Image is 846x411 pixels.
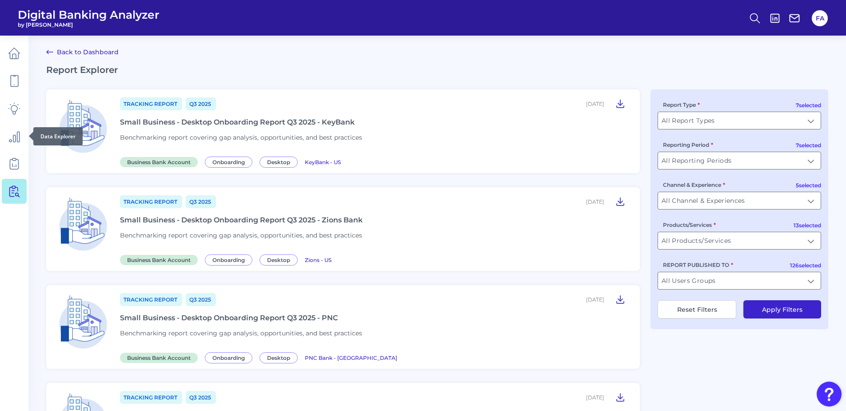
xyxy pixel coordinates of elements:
a: Business Bank Account [120,255,201,264]
a: Tracking Report [120,97,182,110]
div: Small Business - Desktop Onboarding Report Q3 2025 - KeyBank [120,118,355,126]
label: Channel & Experience [663,181,725,188]
span: Business Bank Account [120,353,198,363]
span: Desktop [259,157,298,168]
span: Onboarding [205,352,252,363]
div: Small Business - Desktop Onboarding Report Q3 2025 - PNC [120,314,338,322]
a: KeyBank - US [305,157,341,166]
span: by [PERSON_NAME] [18,21,160,28]
span: Desktop [259,254,298,266]
span: Benchmarking report covering gap analysis, opportunities, and best practices [120,133,362,141]
span: PNC Bank - [GEOGRAPHIC_DATA] [305,355,397,361]
a: Q3 2025 [186,195,216,208]
span: Onboarding [205,157,252,168]
a: Zions - US [305,255,331,264]
button: Small Business - Desktop Onboarding Report Q3 2025 - Zions Bank [611,194,629,209]
span: Business Bank Account [120,157,198,167]
a: Q3 2025 [186,391,216,404]
button: Small Business - Desktop Onboarding Report Q3 2025 - KeyBank [611,97,629,111]
a: Desktop [259,157,301,166]
a: Q3 2025 [186,293,216,306]
a: Tracking Report [120,195,182,208]
img: Business Bank Account [53,194,113,254]
label: Reporting Period [663,141,713,148]
img: Business Bank Account [53,97,113,156]
button: Open Resource Center [817,382,842,407]
a: Tracking Report [120,293,182,306]
a: Business Bank Account [120,353,201,362]
label: Report Type [663,101,700,108]
button: Small Business - Desktop Onboarding Report Q3 2025 - PNC [611,292,629,306]
img: Business Bank Account [53,292,113,352]
div: Data Explorer [33,127,83,145]
span: Benchmarking report covering gap analysis, opportunities, and best practices [120,231,362,239]
button: FA [812,10,828,26]
a: PNC Bank - [GEOGRAPHIC_DATA] [305,353,397,362]
span: Desktop [259,352,298,363]
a: Q3 2025 [186,97,216,110]
span: Digital Banking Analyzer [18,8,160,21]
h2: Report Explorer [46,64,828,75]
a: Onboarding [205,255,256,264]
a: Back to Dashboard [46,47,119,57]
span: Onboarding [205,254,252,266]
div: [DATE] [586,394,604,401]
a: Desktop [259,255,301,264]
a: Tracking Report [120,391,182,404]
span: KeyBank - US [305,159,341,165]
div: [DATE] [586,198,604,205]
button: Small Business - Desktop Onboarding Report Q3 2025 - Hancock Whitney [611,390,629,404]
a: Desktop [259,353,301,362]
button: Apply Filters [743,300,821,318]
div: [DATE] [586,101,604,107]
a: Onboarding [205,353,256,362]
div: [DATE] [586,296,604,303]
label: Products/Services [663,222,716,228]
div: Small Business - Desktop Onboarding Report Q3 2025 - Zions Bank [120,216,363,224]
button: Reset Filters [658,300,736,318]
a: Business Bank Account [120,157,201,166]
label: REPORT PUBLISHED TO [663,262,733,268]
span: Zions - US [305,257,331,263]
span: Business Bank Account [120,255,198,265]
span: Benchmarking report covering gap analysis, opportunities, and best practices [120,329,362,337]
a: Onboarding [205,157,256,166]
